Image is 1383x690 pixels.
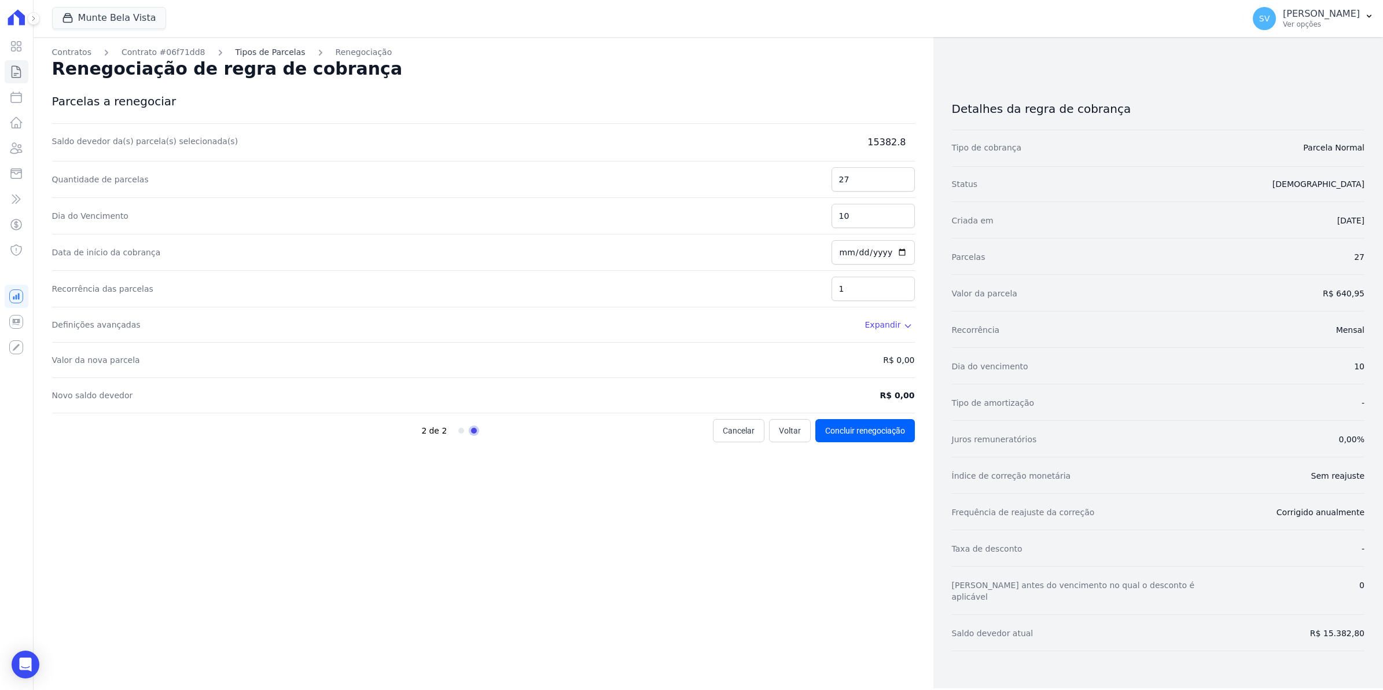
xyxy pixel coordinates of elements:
dt: Parcelas [952,251,1196,263]
dd: R$ 0,00 [883,354,914,366]
a: Tipos de Parcelas [236,46,306,58]
dd: [DEMOGRAPHIC_DATA] [1205,178,1364,190]
dd: 10 [1205,361,1364,372]
dt: Índice de correção monetária [952,470,1196,482]
dd: Mensal [1205,324,1364,336]
span: SV [1259,14,1270,23]
dt: Juros remuneratórios [952,434,1196,445]
a: Cancelar [713,419,764,442]
a: Contrato #06f71dd8 [122,46,205,58]
dt: Tipo de cobrança [952,142,1196,153]
a: Renegociação [336,46,392,58]
dd: 0 [1205,579,1364,603]
label: Dia do Vencimento [52,211,128,221]
button: SV [PERSON_NAME] Ver opções [1244,2,1383,35]
a: Voltar [769,419,811,442]
dd: R$ 0,00 [880,390,915,401]
dd: - [1205,543,1364,555]
dt: Tipo de amortização [952,397,1196,409]
dt: Valor da parcela [952,288,1196,299]
dd: Corrigido anualmente [1205,507,1364,518]
button: Munte Bela Vista [52,7,166,29]
dt: Recorrência [952,324,1196,336]
label: Recorrência das parcelas [52,284,153,293]
dt: Saldo devedor atual [952,627,1196,639]
span: Cancelar [723,425,755,436]
span: Expandir [865,319,901,331]
dt: Taxa de desconto [952,543,1196,555]
dt: Dia do vencimento [952,361,1196,372]
label: Valor da nova parcela [52,355,140,365]
h3: Detalhes da regra de cobrança [952,102,1364,116]
dt: Criada em [952,215,1196,226]
dd: R$ 640,95 [1205,288,1364,299]
dt: Definições avançadas [52,319,141,331]
dt: [PERSON_NAME] antes do vencimento no qual o desconto é aplicável [952,579,1196,603]
span: Parcelas a renegociar [52,94,176,108]
label: Data de início da cobrança [52,248,161,257]
label: Quantidade de parcelas [52,175,149,184]
p: de 2 [429,425,447,437]
a: Contratos [52,46,91,58]
label: Saldo devedor da(s) parcela(s) selecionada(s) [52,137,238,146]
nav: Progress [422,425,477,437]
dd: 27 [1205,251,1364,263]
p: Ver opções [1283,20,1360,29]
p: 2 [422,425,427,437]
dd: R$ 15.382,80 [1205,627,1364,639]
dd: 0,00% [1205,434,1364,445]
nav: Breadcrumb [52,46,915,58]
dd: [DATE] [1205,215,1364,226]
dd: - [1205,397,1364,409]
span: Renegociação de regra de cobrança [52,58,403,79]
div: Open Intercom Messenger [12,651,39,678]
p: [PERSON_NAME] [1283,8,1360,20]
dt: Status [952,178,1196,190]
dt: Frequência de reajuste da correção [952,507,1196,518]
button: Concluir renegociação [815,419,915,442]
span: Voltar [779,425,801,436]
dd: Parcela Normal [1205,142,1364,153]
label: Novo saldo devedor [52,391,133,400]
dd: Sem reajuste [1205,470,1364,482]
